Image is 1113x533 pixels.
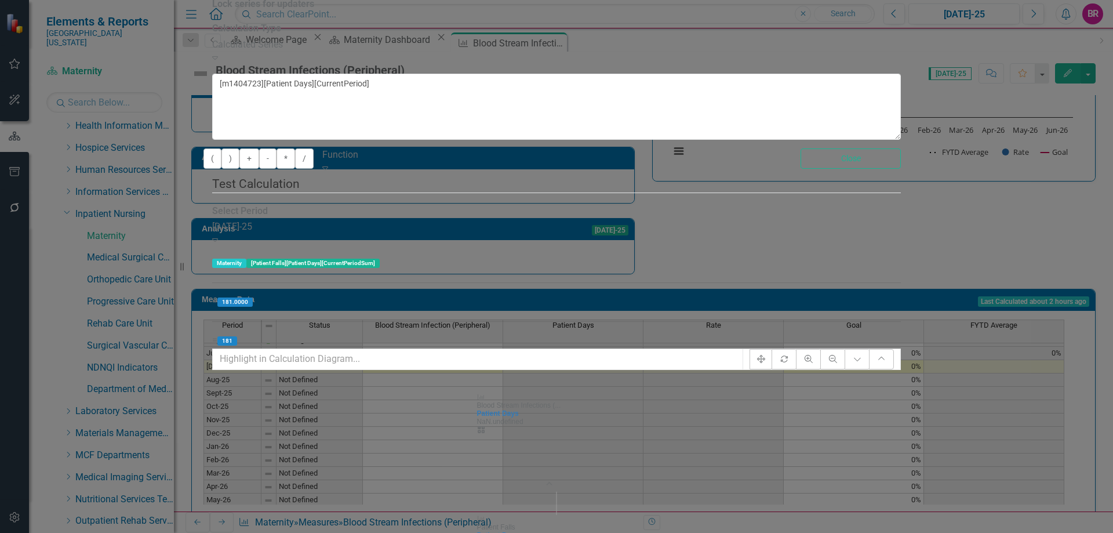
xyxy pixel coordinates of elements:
label: Select Period [212,205,268,218]
button: ) [221,148,239,169]
textarea: [m1404723][Patient Days][CurrentPeriod] [212,74,901,140]
label: 181.0000 [217,298,253,307]
div: Calculated Series [212,38,901,52]
button: / [295,148,314,169]
legend: Test Calculation [212,175,901,193]
input: Highlight in Calculation Diagram... [212,349,743,370]
a: Patient Days [477,409,636,418]
div: [DATE]-25 [212,220,548,234]
label: 181 [217,336,237,346]
label: [Patient Falls][Patient Days][CurrentPeriodSum] [246,259,380,268]
div: NaN.undefined [477,418,636,426]
label: Maternity [212,259,246,268]
button: + [239,148,259,169]
span: = = [212,256,901,345]
div: Function [322,148,784,162]
label: Calculation Type [212,22,281,35]
button: - [259,148,277,169]
div: Patient Falls [477,523,636,531]
button: ( [203,148,221,169]
div: Blood Stream Infections (... [477,401,636,409]
button: Close [801,148,901,169]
